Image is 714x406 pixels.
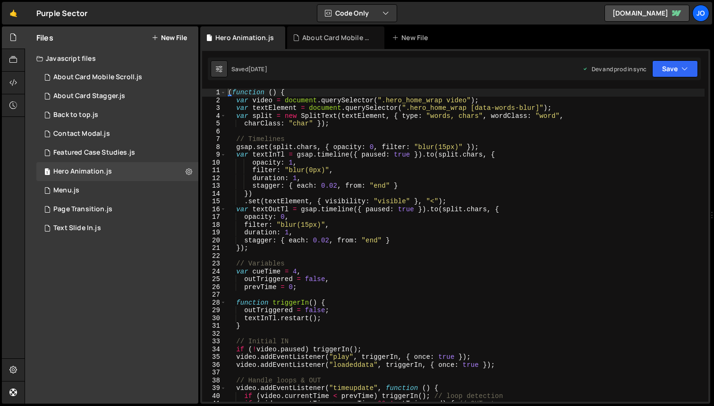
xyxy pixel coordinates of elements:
[202,307,226,315] div: 29
[202,135,226,143] div: 7
[36,87,198,106] div: 16277/44771.js
[36,68,198,87] div: 16277/44772.js
[36,33,53,43] h2: Files
[202,244,226,252] div: 21
[202,291,226,299] div: 27
[202,159,226,167] div: 10
[36,8,87,19] div: Purple Sector
[202,151,226,159] div: 9
[202,182,226,190] div: 13
[202,377,226,385] div: 38
[202,268,226,276] div: 24
[36,143,198,162] div: 16277/43991.js
[202,252,226,260] div: 22
[582,65,646,73] div: Dev and prod in sync
[36,106,198,124] div: 16277/44071.js
[44,169,50,176] span: 1
[202,97,226,105] div: 2
[202,330,226,338] div: 32
[202,322,226,330] div: 31
[202,353,226,361] div: 35
[36,181,198,200] div: 16277/43910.js
[53,149,135,157] div: Featured Case Studies.js
[202,89,226,97] div: 1
[36,200,198,219] div: 16277/44633.js
[202,206,226,214] div: 16
[202,221,226,229] div: 18
[202,299,226,307] div: 28
[53,111,98,119] div: Back to top.js
[202,283,226,291] div: 26
[202,260,226,268] div: 23
[36,219,198,238] div: 16277/43964.js
[202,120,226,128] div: 5
[53,205,112,214] div: Page Transition.js
[53,224,101,232] div: Text Slide In.js
[202,338,226,346] div: 33
[152,34,187,41] button: New File
[202,174,226,182] div: 12
[36,162,198,181] div: 16277/43936.js
[202,275,226,283] div: 25
[692,5,709,22] a: Jo
[202,166,226,174] div: 11
[202,128,226,136] div: 6
[302,33,373,42] div: About Card Mobile Scroll.js
[25,49,198,68] div: Javascript files
[202,369,226,377] div: 37
[231,65,267,73] div: Saved
[2,2,25,25] a: 🤙
[202,198,226,206] div: 15
[202,361,226,369] div: 36
[604,5,689,22] a: [DOMAIN_NAME]
[202,392,226,400] div: 40
[53,73,142,82] div: About Card Mobile Scroll.js
[53,92,125,100] div: About Card Stagger.js
[202,315,226,323] div: 30
[202,213,226,221] div: 17
[202,346,226,354] div: 34
[215,33,274,42] div: Hero Animation.js
[202,190,226,198] div: 14
[202,229,226,237] div: 19
[202,237,226,245] div: 20
[53,130,110,138] div: Contact Modal.js
[53,186,79,195] div: Menu.js
[202,143,226,151] div: 8
[317,5,397,22] button: Code Only
[202,104,226,112] div: 3
[202,384,226,392] div: 39
[248,65,267,73] div: [DATE]
[392,33,432,42] div: New File
[652,60,698,77] button: Save
[202,112,226,120] div: 4
[53,167,112,176] div: Hero Animation.js
[36,124,198,143] div: 16277/44048.js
